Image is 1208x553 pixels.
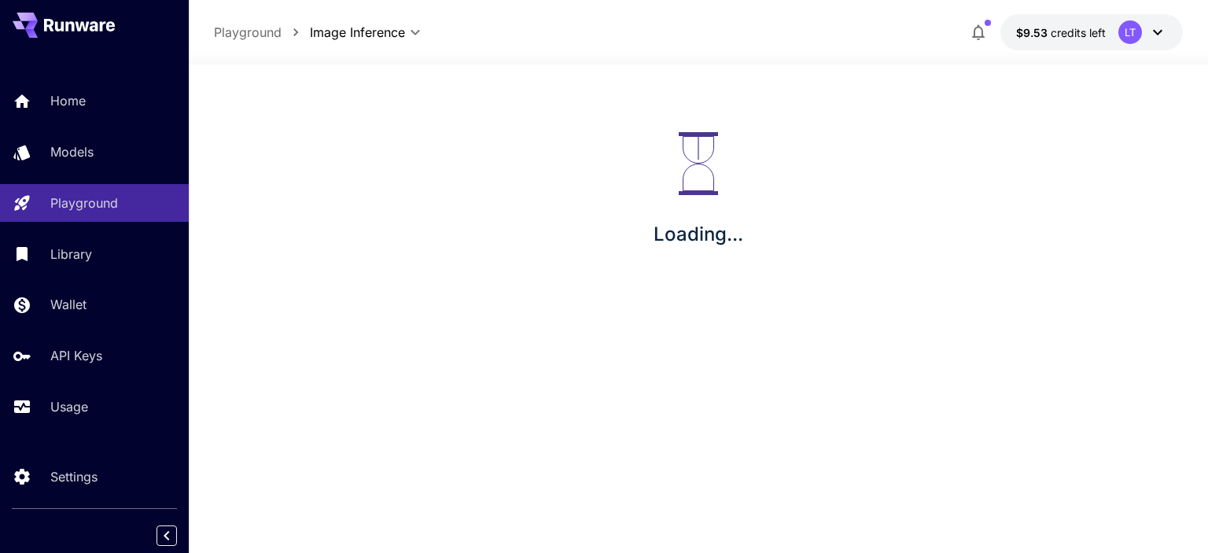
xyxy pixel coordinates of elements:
p: Playground [50,194,118,212]
a: Playground [214,23,282,42]
div: LT [1118,20,1142,44]
p: Models [50,142,94,161]
button: $9.52518LT [1000,14,1183,50]
button: Collapse sidebar [157,525,177,546]
p: Usage [50,397,88,416]
p: Library [50,245,92,264]
p: API Keys [50,346,102,365]
p: Loading... [654,220,743,249]
span: credits left [1051,26,1106,39]
nav: breadcrumb [214,23,310,42]
p: Wallet [50,295,87,314]
span: $9.53 [1016,26,1051,39]
div: $9.52518 [1016,24,1106,41]
p: Settings [50,467,98,486]
p: Home [50,91,86,110]
span: Image Inference [310,23,405,42]
div: Collapse sidebar [168,522,189,550]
